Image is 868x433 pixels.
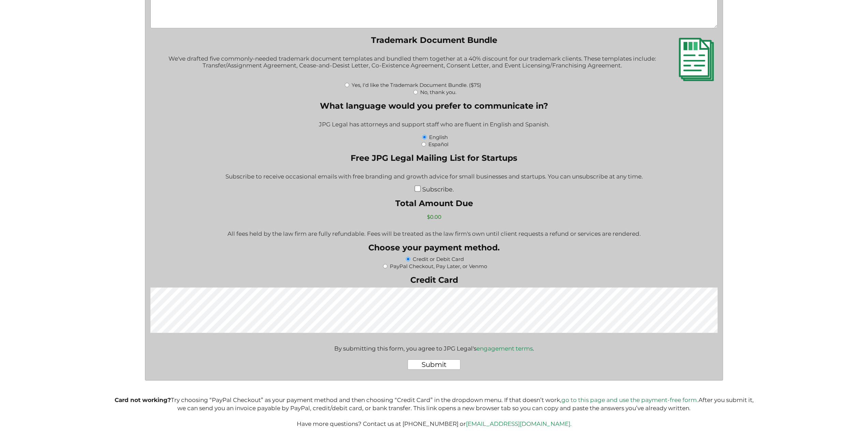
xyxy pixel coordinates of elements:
[420,89,456,95] label: No, thank you.
[150,51,718,81] div: We've drafted five commonly-needed trademark document templates and bundled them together at a 40...
[352,82,481,88] label: Yes, I'd like the Trademark Document Bundle. ($75)
[334,338,534,352] div: By submitting this form, you agree to JPG Legal's .
[390,263,487,269] label: PayPal Checkout, Pay Later, or Venmo
[351,153,517,163] legend: Free JPG Legal Mailing List for Startups
[227,230,641,237] p: All fees held by the law firm are fully refundable. Fees will be treated as the law firm's own un...
[371,35,497,45] legend: Trademark Document Bundle
[150,117,718,133] div: JPG Legal has attorneys and support staff who are fluent in English and Spanish.
[561,397,698,403] a: go to this page and use the payment-free form.
[115,397,171,403] b: Card not working?
[429,134,448,140] label: English
[466,420,572,427] a: [EMAIL_ADDRESS][DOMAIN_NAME].
[113,396,755,428] p: Try choosing “PayPal Checkout” as your payment method and then choosing “Credit Card” in the drop...
[368,243,500,252] legend: Choose your payment method.
[476,345,533,352] a: engagement terms
[408,359,460,370] input: Submit
[150,275,718,285] label: Credit Card
[422,186,454,193] label: Subscribe.
[320,101,548,111] legend: What language would you prefer to communicate in?
[413,256,464,262] label: Credit or Debit Card
[428,141,448,148] label: Español
[674,38,718,81] img: Trademark Document Bundle
[227,198,641,208] label: Total Amount Due
[150,169,718,185] div: Subscribe to receive occasional emails with free branding and growth advice for small businesses ...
